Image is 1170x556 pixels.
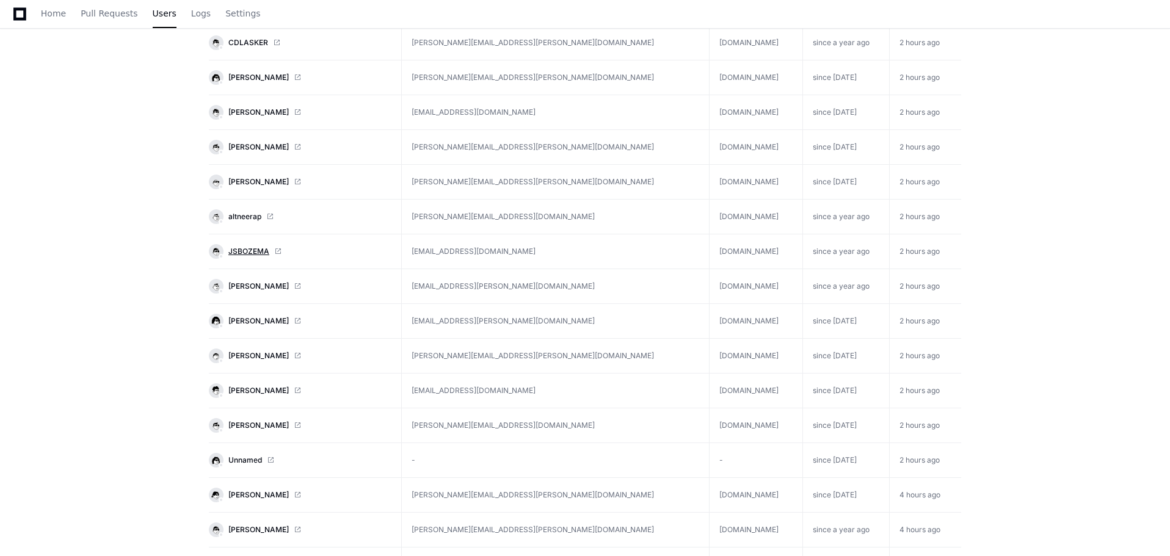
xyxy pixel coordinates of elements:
img: 9.svg [210,176,222,187]
span: [PERSON_NAME] [228,73,289,82]
span: JSBOZEMA [228,247,269,256]
td: since [DATE] [802,165,889,200]
td: [PERSON_NAME][EMAIL_ADDRESS][DOMAIN_NAME] [402,408,710,443]
span: Users [153,10,176,17]
span: [PERSON_NAME] [228,142,289,152]
td: [PERSON_NAME][EMAIL_ADDRESS][PERSON_NAME][DOMAIN_NAME] [402,60,710,95]
img: 6.svg [210,524,222,535]
td: [DOMAIN_NAME] [710,234,802,269]
td: [PERSON_NAME][EMAIL_ADDRESS][PERSON_NAME][DOMAIN_NAME] [402,165,710,200]
span: [PERSON_NAME] [228,107,289,117]
span: Home [41,10,66,17]
td: [EMAIL_ADDRESS][DOMAIN_NAME] [402,374,710,408]
td: since a year ago [802,269,889,304]
td: 4 hours ago [889,513,961,547]
td: [DOMAIN_NAME] [710,269,802,304]
a: JSBOZEMA [209,244,391,259]
td: 2 hours ago [889,374,961,408]
td: [EMAIL_ADDRESS][DOMAIN_NAME] [402,95,710,130]
td: 2 hours ago [889,165,961,200]
a: [PERSON_NAME] [209,140,391,154]
td: 2 hours ago [889,443,961,478]
a: [PERSON_NAME] [209,348,391,363]
td: since [DATE] [802,408,889,443]
span: Unnamed [228,455,262,465]
span: [PERSON_NAME] [228,177,289,187]
td: [DOMAIN_NAME] [710,60,802,95]
span: Settings [225,10,260,17]
td: 2 hours ago [889,234,961,269]
span: [PERSON_NAME] [228,490,289,500]
a: [PERSON_NAME] [209,522,391,537]
span: [PERSON_NAME] [228,351,289,361]
td: 2 hours ago [889,304,961,339]
img: 8.svg [210,350,222,361]
td: since [DATE] [802,95,889,130]
img: 3.svg [210,71,222,83]
img: 12.svg [210,37,222,48]
td: 4 hours ago [889,478,961,513]
td: since a year ago [802,200,889,234]
td: since [DATE] [802,478,889,513]
td: [DOMAIN_NAME] [710,165,802,200]
td: 2 hours ago [889,60,961,95]
span: [PERSON_NAME] [228,421,289,430]
td: since [DATE] [802,339,889,374]
td: [PERSON_NAME][EMAIL_ADDRESS][PERSON_NAME][DOMAIN_NAME] [402,478,710,513]
td: 2 hours ago [889,408,961,443]
td: since a year ago [802,234,889,269]
span: [PERSON_NAME] [228,525,289,535]
span: Logs [191,10,211,17]
td: 2 hours ago [889,130,961,165]
td: [DOMAIN_NAME] [710,374,802,408]
img: 12.svg [210,106,222,118]
td: since a year ago [802,26,889,60]
td: [EMAIL_ADDRESS][PERSON_NAME][DOMAIN_NAME] [402,269,710,304]
td: 2 hours ago [889,26,961,60]
span: [PERSON_NAME] [228,316,289,326]
td: [PERSON_NAME][EMAIL_ADDRESS][PERSON_NAME][DOMAIN_NAME] [402,339,710,374]
a: [PERSON_NAME] [209,279,391,294]
a: Unnamed [209,453,391,468]
td: [PERSON_NAME][EMAIL_ADDRESS][DOMAIN_NAME] [402,200,710,234]
img: 2.svg [210,489,222,500]
td: since [DATE] [802,304,889,339]
td: since a year ago [802,513,889,547]
td: [DOMAIN_NAME] [710,304,802,339]
td: since [DATE] [802,60,889,95]
a: [PERSON_NAME] [209,70,391,85]
a: [PERSON_NAME] [209,488,391,502]
td: [PERSON_NAME][EMAIL_ADDRESS][PERSON_NAME][DOMAIN_NAME] [402,26,710,60]
td: [DOMAIN_NAME] [710,130,802,165]
td: since [DATE] [802,130,889,165]
img: 7.svg [210,280,222,292]
img: 5.svg [210,385,222,396]
img: 4.svg [210,141,222,153]
td: 2 hours ago [889,339,961,374]
span: altneerap [228,212,261,222]
td: [DOMAIN_NAME] [710,478,802,513]
a: CDLASKER [209,35,391,50]
td: [DOMAIN_NAME] [710,339,802,374]
td: 2 hours ago [889,95,961,130]
span: [PERSON_NAME] [228,386,289,395]
td: 2 hours ago [889,200,961,234]
span: [PERSON_NAME] [228,281,289,291]
td: [DOMAIN_NAME] [710,26,802,60]
td: [DOMAIN_NAME] [710,408,802,443]
td: - [402,443,710,478]
a: [PERSON_NAME] [209,105,391,120]
td: [EMAIL_ADDRESS][PERSON_NAME][DOMAIN_NAME] [402,304,710,339]
span: CDLASKER [228,38,268,48]
a: altneerap [209,209,391,224]
td: - [710,443,802,478]
td: [PERSON_NAME][EMAIL_ADDRESS][PERSON_NAME][DOMAIN_NAME] [402,130,710,165]
td: [PERSON_NAME][EMAIL_ADDRESS][PERSON_NAME][DOMAIN_NAME] [402,513,710,547]
a: [PERSON_NAME] [209,175,391,189]
span: Pull Requests [81,10,137,17]
td: [DOMAIN_NAME] [710,200,802,234]
img: 4.svg [210,419,222,431]
a: [PERSON_NAME] [209,418,391,433]
td: [EMAIL_ADDRESS][DOMAIN_NAME] [402,234,710,269]
img: 16.svg [210,315,222,327]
